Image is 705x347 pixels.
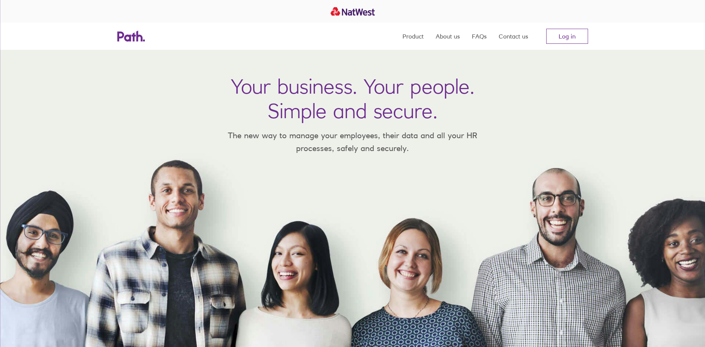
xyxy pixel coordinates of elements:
p: The new way to manage your employees, their data and all your HR processes, safely and securely. [217,129,488,154]
h1: Your business. Your people. Simple and secure. [231,74,475,123]
a: Product [402,23,424,50]
a: FAQs [472,23,487,50]
a: About us [436,23,460,50]
a: Contact us [499,23,528,50]
a: Log in [546,29,588,44]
